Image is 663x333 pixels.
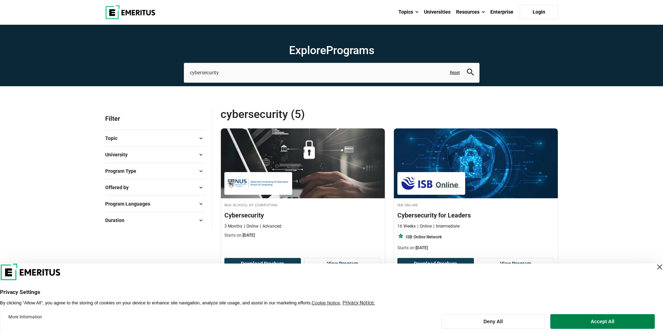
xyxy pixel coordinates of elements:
[224,202,381,208] h4: NUS School of Computing
[105,133,206,143] button: Topic
[105,199,206,209] button: Program Languages
[228,176,289,191] img: NUS School of Computing
[224,211,381,220] h4: Cybersecurity
[224,258,301,270] button: Download Brochure
[105,134,123,142] span: Topic
[105,200,156,208] span: Program Languages
[401,176,462,191] img: ISB Online
[477,258,554,270] a: View Program
[406,234,442,240] p: ISB Online Network
[397,202,554,208] h4: ISB Online
[105,215,206,225] button: Duration
[105,107,206,130] p: Filter
[105,151,133,158] span: University
[105,166,206,176] button: Program Type
[467,69,474,77] button: search
[105,216,130,224] span: Duration
[467,71,474,77] a: search
[221,128,385,198] img: Cybersecurity | Online Cybersecurity Course
[397,258,474,270] button: Download Brochure
[326,44,374,57] span: Programs
[221,128,385,242] a: Cybersecurity Course by NUS School of Computing - September 30, 2025 NUS School of Computing NUS ...
[105,184,134,191] span: Offered by
[184,63,480,82] input: search-page
[450,70,460,76] a: Reset search
[243,233,255,238] span: [DATE]
[397,223,416,229] p: 16 Weeks
[417,223,432,229] p: Online
[394,128,558,254] a: Cybersecurity Course by ISB Online - September 30, 2025 ISB Online ISB Online Cybersecurity for L...
[105,167,142,175] span: Program Type
[433,223,460,229] p: Intermediate
[221,107,389,121] span: cybersecurity (5)
[260,223,281,229] p: Advanced
[397,245,554,251] p: Starts on:
[244,223,258,229] p: Online
[397,211,554,220] h4: Cybersecurity for Leaders
[184,43,480,57] h1: Explore
[394,128,558,198] img: Cybersecurity for Leaders | Online Cybersecurity Course
[520,5,558,20] a: Login
[224,223,242,229] p: 3 Months
[105,149,206,160] button: University
[224,232,381,238] p: Starts on:
[105,182,206,193] button: Offered by
[304,258,381,270] a: View Program
[416,245,428,250] span: [DATE]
